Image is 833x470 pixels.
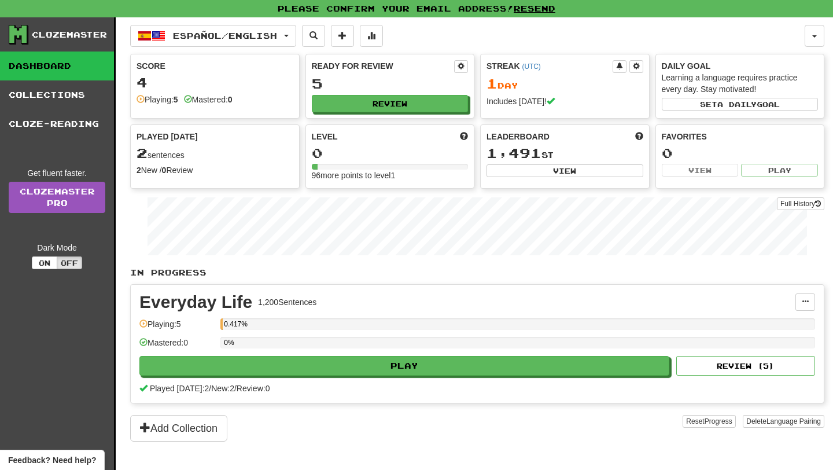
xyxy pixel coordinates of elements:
strong: 0 [228,95,233,104]
button: Search sentences [302,25,325,47]
div: 4 [137,75,293,90]
div: 0 [662,146,819,160]
div: Daily Goal [662,60,819,72]
div: sentences [137,146,293,161]
strong: 2 [137,166,141,175]
span: Open feedback widget [8,454,96,466]
a: (UTC) [522,63,540,71]
span: Played [DATE] [137,131,198,142]
button: Review (5) [676,356,815,376]
div: 5 [312,76,469,91]
span: 2 [137,145,148,161]
div: Day [486,76,643,91]
span: / [209,384,211,393]
div: Score [137,60,293,72]
p: In Progress [130,267,824,278]
div: Get fluent faster. [9,167,105,179]
div: Favorites [662,131,819,142]
span: This week in points, UTC [635,131,643,142]
div: Dark Mode [9,242,105,254]
button: Add sentence to collection [331,25,354,47]
button: Full History [777,197,824,210]
button: Seta dailygoal [662,98,819,111]
strong: 5 [174,95,178,104]
span: New: 2 [211,384,234,393]
div: Mastered: 0 [139,337,215,356]
div: Includes [DATE]! [486,96,643,107]
div: 96 more points to level 1 [312,170,469,181]
button: On [32,256,57,269]
button: Review [312,95,469,112]
div: Mastered: [184,94,233,105]
button: Off [57,256,82,269]
span: a daily [717,100,757,108]
span: 1,491 [486,145,541,161]
button: Play [139,356,669,376]
div: New / Review [137,164,293,176]
button: More stats [360,25,383,47]
span: / [234,384,237,393]
div: 0 [312,146,469,160]
button: Add Collection [130,415,227,442]
button: ResetProgress [683,415,735,428]
div: Clozemaster [32,29,107,41]
span: Progress [705,417,732,425]
span: Played [DATE]: 2 [150,384,209,393]
span: Review: 0 [237,384,270,393]
div: Streak [486,60,613,72]
div: 1,200 Sentences [258,296,316,308]
a: Resend [514,3,555,13]
div: Learning a language requires practice every day. Stay motivated! [662,72,819,95]
button: View [662,164,739,177]
button: DeleteLanguage Pairing [743,415,824,428]
button: Español/English [130,25,296,47]
div: st [486,146,643,161]
div: Playing: 5 [139,318,215,337]
button: View [486,164,643,177]
div: Ready for Review [312,60,455,72]
span: Language Pairing [766,417,821,425]
div: Everyday Life [139,293,252,311]
span: Leaderboard [486,131,550,142]
strong: 0 [162,166,167,175]
a: ClozemasterPro [9,182,105,213]
span: 1 [486,75,497,91]
span: Score more points to level up [460,131,468,142]
div: Playing: [137,94,178,105]
span: Level [312,131,338,142]
button: Play [741,164,818,177]
span: Español / English [173,31,277,41]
